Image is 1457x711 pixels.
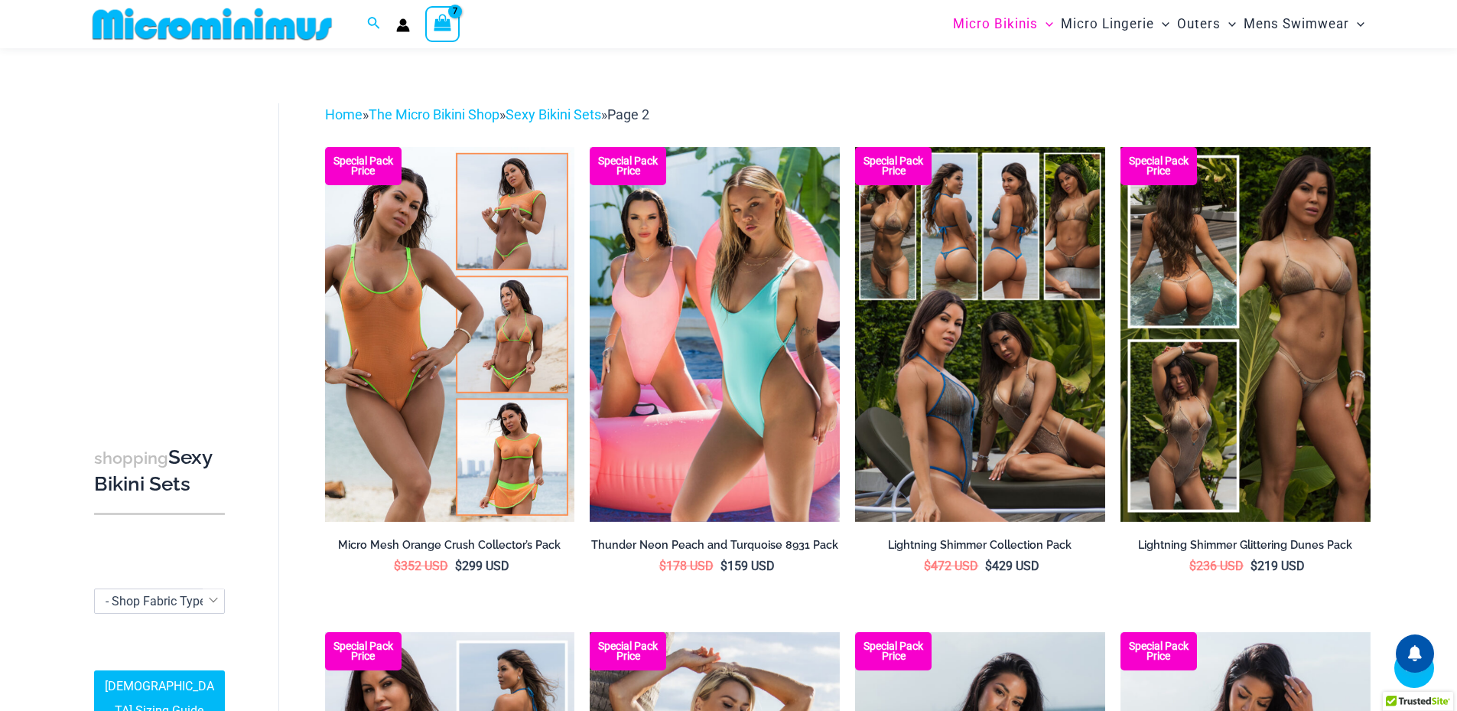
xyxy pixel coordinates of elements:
[659,559,714,573] bdi: 178 USD
[94,589,225,614] span: - Shop Fabric Type
[1240,5,1368,44] a: Mens SwimwearMenu ToggleMenu Toggle
[1120,538,1371,558] a: Lightning Shimmer Glittering Dunes Pack
[1120,538,1371,553] h2: Lightning Shimmer Glittering Dunes Pack
[985,559,992,573] span: $
[325,106,363,122] a: Home
[106,594,206,608] span: - Shop Fabric Type
[325,147,575,522] img: Collectors Pack Orange
[720,559,727,573] span: $
[1244,5,1349,44] span: Mens Swimwear
[325,538,575,558] a: Micro Mesh Orange Crush Collector’s Pack
[855,538,1105,553] h2: Lightning Shimmer Collection Pack
[425,6,460,41] a: View Shopping Cart, 7 items
[325,106,649,122] span: » » »
[94,91,232,397] iframe: TrustedSite Certified
[394,559,448,573] bdi: 352 USD
[396,18,410,32] a: Account icon link
[720,559,775,573] bdi: 159 USD
[659,559,666,573] span: $
[86,7,338,41] img: MM SHOP LOGO FLAT
[94,445,225,497] h3: Sexy Bikini Sets
[855,147,1105,522] a: Lightning Shimmer Collection Lightning Shimmer Ocean Shimmer 317 Tri Top 469 Thong 08Lightning Sh...
[1177,5,1221,44] span: Outers
[607,106,649,122] span: Page 2
[1250,559,1257,573] span: $
[325,147,575,522] a: Collectors Pack Orange Micro Mesh Orange Crush 801 One Piece 02Micro Mesh Orange Crush 801 One Pi...
[1349,5,1364,44] span: Menu Toggle
[590,156,666,176] b: Special Pack Price
[325,641,402,661] b: Special Pack Price
[1189,559,1244,573] bdi: 236 USD
[1120,641,1197,661] b: Special Pack Price
[949,5,1057,44] a: Micro BikinisMenu ToggleMenu Toggle
[325,538,575,553] h2: Micro Mesh Orange Crush Collector’s Pack
[455,559,462,573] span: $
[1120,156,1197,176] b: Special Pack Price
[1250,559,1305,573] bdi: 219 USD
[506,106,601,122] a: Sexy Bikini Sets
[855,538,1105,558] a: Lightning Shimmer Collection Pack
[1154,5,1169,44] span: Menu Toggle
[1189,559,1196,573] span: $
[1120,147,1371,522] a: Lightning Shimmer Dune Lightning Shimmer Glittering Dunes 317 Tri Top 469 Thong 02Lightning Shimm...
[94,448,168,468] span: shopping
[1221,5,1236,44] span: Menu Toggle
[590,147,840,522] img: Thunder Pack
[590,641,666,661] b: Special Pack Price
[325,156,402,176] b: Special Pack Price
[1173,5,1240,44] a: OutersMenu ToggleMenu Toggle
[1061,5,1154,44] span: Micro Lingerie
[394,559,401,573] span: $
[369,106,499,122] a: The Micro Bikini Shop
[590,538,840,553] h2: Thunder Neon Peach and Turquoise 8931 Pack
[590,538,840,558] a: Thunder Neon Peach and Turquoise 8931 Pack
[985,559,1039,573] bdi: 429 USD
[455,559,509,573] bdi: 299 USD
[947,2,1371,46] nav: Site Navigation
[855,156,932,176] b: Special Pack Price
[1120,147,1371,522] img: Lightning Shimmer Dune
[855,147,1105,522] img: Lightning Shimmer Collection
[1057,5,1173,44] a: Micro LingerieMenu ToggleMenu Toggle
[855,641,932,661] b: Special Pack Price
[953,5,1038,44] span: Micro Bikinis
[1038,5,1053,44] span: Menu Toggle
[924,559,978,573] bdi: 472 USD
[367,15,381,34] a: Search icon link
[924,559,931,573] span: $
[590,147,840,522] a: Thunder Pack Thunder Turquoise 8931 One Piece 09v2Thunder Turquoise 8931 One Piece 09v2
[95,589,224,613] span: - Shop Fabric Type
